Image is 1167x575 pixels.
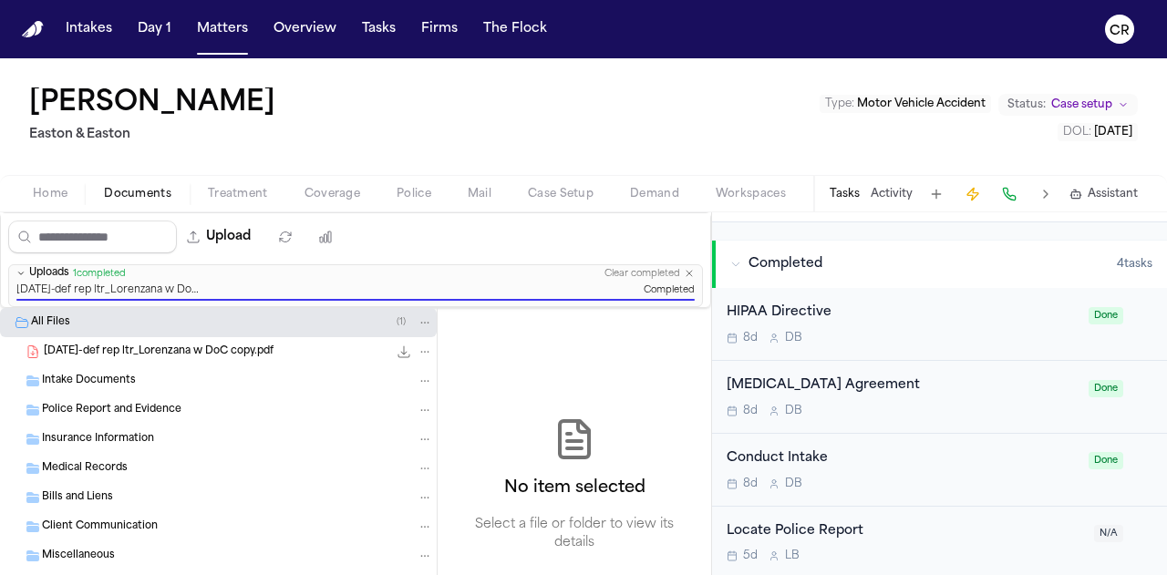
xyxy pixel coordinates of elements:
button: Matters [190,13,255,46]
span: Done [1089,452,1123,469]
span: [DATE]-def rep ltr_Lorenzana w DoC copy.pdf [16,284,199,298]
button: Edit matter name [29,87,275,120]
button: Edit Type: Motor Vehicle Accident [820,95,991,113]
span: Miscellaneous [42,549,115,564]
span: L B [785,549,800,563]
span: D B [785,404,802,418]
button: Make a Call [997,181,1022,207]
span: Type : [825,98,854,109]
span: 8d [743,331,758,345]
div: Open task: Conduct Intake [712,434,1167,507]
span: All Files [31,315,70,331]
button: Upload [177,221,262,253]
button: Tasks [830,187,860,201]
span: D B [785,331,802,345]
span: Workspaces [716,187,786,201]
span: Assistant [1088,187,1138,201]
span: Coverage [305,187,360,201]
input: Search files [8,221,177,253]
span: Home [33,187,67,201]
button: Uploads1completedClear completed [9,265,702,282]
button: Download 2025-08-13-def rep ltr_Lorenzana w DoC copy.pdf [395,343,413,361]
button: Overview [266,13,344,46]
span: 4 task s [1117,257,1152,272]
span: Done [1089,380,1123,397]
span: Insurance Information [42,432,154,447]
span: 8d [743,477,758,491]
h2: No item selected [504,476,645,501]
button: Edit DOL: 2025-06-30 [1058,123,1138,141]
span: Case setup [1051,98,1112,112]
span: Treatment [208,187,268,201]
div: Open task: Retainer Agreement [712,361,1167,434]
span: Case Setup [528,187,594,201]
span: Uploads [29,267,69,281]
span: Status: [1007,98,1046,112]
button: Add Task [924,181,949,207]
span: Demand [630,187,679,201]
div: Locate Police Report [727,521,1083,542]
p: Select a file or folder to view its details [460,516,689,552]
span: Police Report and Evidence [42,403,181,418]
button: Change status from Case setup [998,94,1138,116]
span: Police [397,187,431,201]
span: Motor Vehicle Accident [857,98,986,109]
div: HIPAA Directive [727,303,1078,323]
span: N/A [1094,525,1123,542]
span: Done [1089,307,1123,324]
span: 1 completed [73,268,126,280]
span: Completed [644,284,695,298]
span: [DATE]-def rep ltr_Lorenzana w DoC copy.pdf [44,344,274,360]
span: 8d [743,404,758,418]
a: Home [22,21,44,38]
span: ( 1 ) [397,317,406,327]
button: Intakes [58,13,119,46]
span: Documents [104,187,171,201]
span: Bills and Liens [42,490,113,506]
span: Mail [468,187,491,201]
span: Client Communication [42,519,158,535]
span: Completed [749,255,822,273]
button: Create Immediate Task [960,181,986,207]
div: Conduct Intake [727,448,1078,469]
div: [MEDICAL_DATA] Agreement [727,375,1078,396]
h2: Easton & Easton [29,124,283,146]
span: Intake Documents [42,374,136,389]
span: [DATE] [1094,127,1132,138]
span: 5d [743,549,758,563]
div: Open task: HIPAA Directive [712,288,1167,361]
h1: [PERSON_NAME] [29,87,275,120]
button: Day 1 [130,13,179,46]
button: Activity [871,187,913,201]
button: The Flock [476,13,554,46]
img: Finch Logo [22,21,44,38]
button: Tasks [355,13,403,46]
button: Clear completed [604,268,680,280]
span: D B [785,477,802,491]
button: Assistant [1069,187,1138,201]
span: Medical Records [42,461,128,477]
span: DOL : [1063,127,1091,138]
button: Completed4tasks [712,241,1167,288]
button: Firms [414,13,465,46]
